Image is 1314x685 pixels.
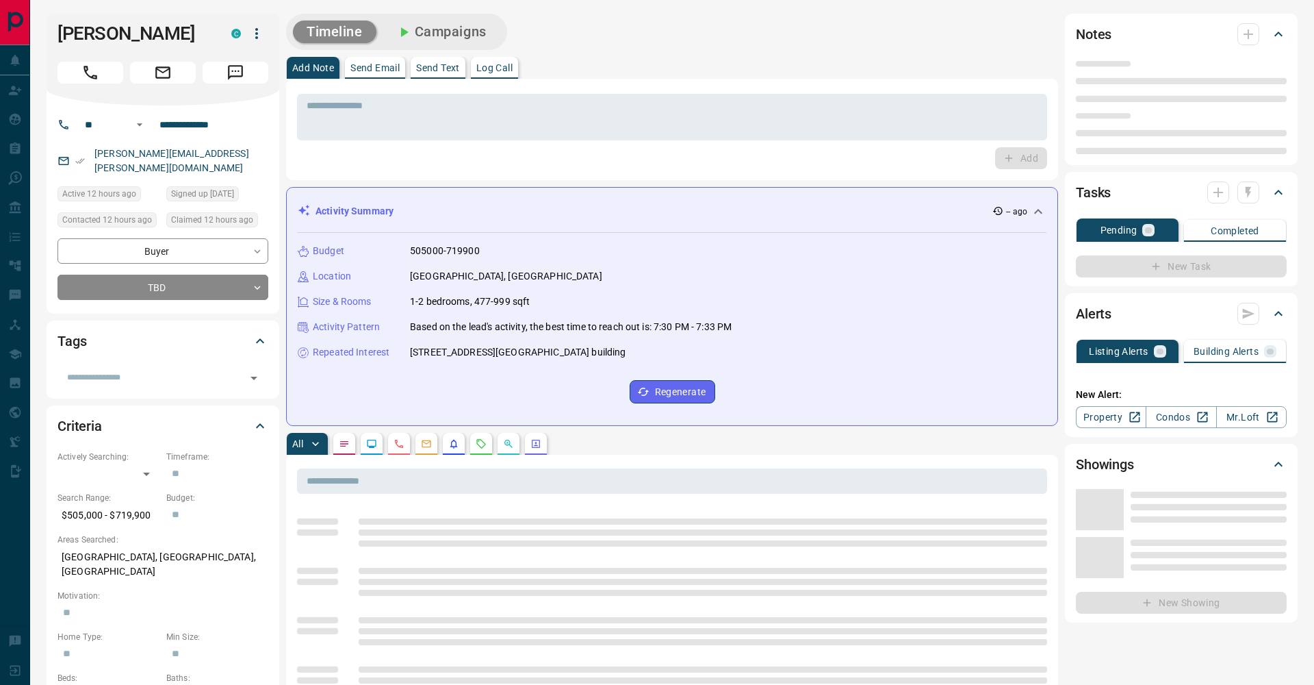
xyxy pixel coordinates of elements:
[410,320,732,334] p: Based on the lead's activity, the best time to reach out is: 7:30 PM - 7:33 PM
[630,380,715,403] button: Regenerate
[1076,176,1287,209] div: Tasks
[410,295,530,309] p: 1-2 bedrooms, 477-999 sqft
[1076,388,1287,402] p: New Alert:
[94,148,249,173] a: [PERSON_NAME][EMAIL_ADDRESS][PERSON_NAME][DOMAIN_NAME]
[503,438,514,449] svg: Opportunities
[1100,225,1137,235] p: Pending
[1194,347,1259,356] p: Building Alerts
[1076,18,1287,51] div: Notes
[57,672,159,684] p: Beds:
[293,21,376,43] button: Timeline
[350,63,400,73] p: Send Email
[166,672,268,684] p: Baths:
[1006,206,1027,218] p: -- ago
[292,439,303,449] p: All
[421,438,432,449] svg: Emails
[1076,23,1111,45] h2: Notes
[57,330,86,352] h2: Tags
[57,238,268,264] div: Buyer
[1076,303,1111,325] h2: Alerts
[382,21,500,43] button: Campaigns
[448,438,459,449] svg: Listing Alerts
[1076,406,1146,428] a: Property
[476,63,513,73] p: Log Call
[410,345,626,360] p: [STREET_ADDRESS][GEOGRAPHIC_DATA] building
[62,187,136,201] span: Active 12 hours ago
[1076,448,1287,481] div: Showings
[1076,453,1134,475] h2: Showings
[339,438,350,449] svg: Notes
[298,199,1046,224] div: Activity Summary-- ago
[166,212,268,232] div: Tue Aug 12 2025
[203,62,268,84] span: Message
[410,269,602,284] p: [GEOGRAPHIC_DATA], [GEOGRAPHIC_DATA]
[1211,226,1259,236] p: Completed
[313,244,344,258] p: Budget
[315,204,394,219] p: Activity Summary
[476,438,487,449] svg: Requests
[57,410,268,443] div: Criteria
[1076,297,1287,330] div: Alerts
[366,438,377,449] svg: Lead Browsing Activity
[231,29,241,38] div: condos.ca
[166,492,268,504] p: Budget:
[62,213,152,227] span: Contacted 12 hours ago
[131,116,148,133] button: Open
[57,504,159,527] p: $505,000 - $719,900
[57,275,268,300] div: TBD
[57,325,268,358] div: Tags
[394,438,404,449] svg: Calls
[1076,182,1111,203] h2: Tasks
[313,269,351,284] p: Location
[75,156,85,166] svg: Email Verified
[171,213,253,227] span: Claimed 12 hours ago
[57,415,102,437] h2: Criteria
[244,369,263,388] button: Open
[57,492,159,504] p: Search Range:
[1216,406,1287,428] a: Mr.Loft
[313,345,389,360] p: Repeated Interest
[166,186,268,206] div: Thu Jun 19 2025
[57,534,268,546] p: Areas Searched:
[57,23,211,45] h1: [PERSON_NAME]
[57,212,159,232] div: Tue Aug 12 2025
[1146,406,1216,428] a: Condos
[130,62,196,84] span: Email
[57,186,159,206] div: Tue Aug 12 2025
[57,590,268,602] p: Motivation:
[171,187,234,201] span: Signed up [DATE]
[313,320,380,334] p: Activity Pattern
[166,451,268,463] p: Timeframe:
[1089,347,1148,356] p: Listing Alerts
[292,63,334,73] p: Add Note
[57,451,159,463] p: Actively Searching:
[530,438,541,449] svg: Agent Actions
[166,631,268,643] p: Min Size:
[410,244,480,258] p: 505000-719900
[416,63,460,73] p: Send Text
[57,631,159,643] p: Home Type:
[57,62,123,84] span: Call
[57,546,268,583] p: [GEOGRAPHIC_DATA], [GEOGRAPHIC_DATA], [GEOGRAPHIC_DATA]
[313,295,372,309] p: Size & Rooms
